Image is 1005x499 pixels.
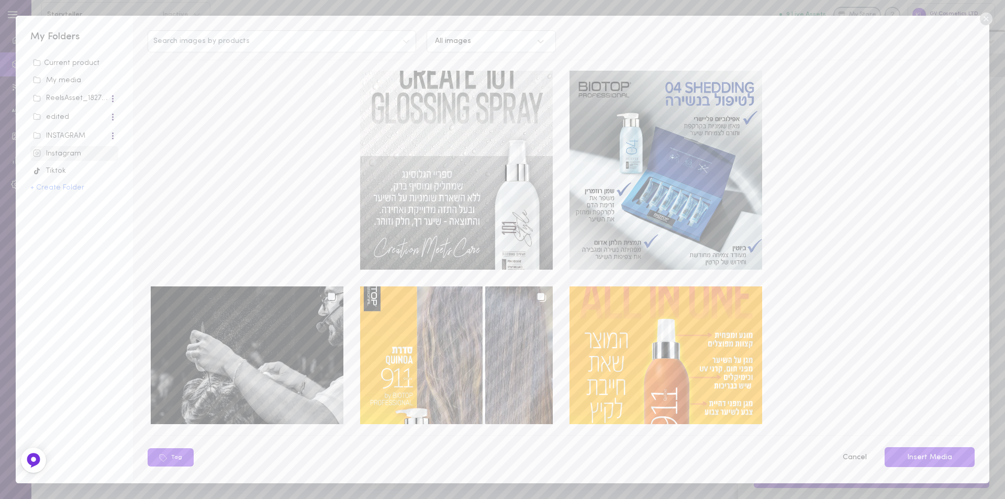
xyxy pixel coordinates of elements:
[33,149,116,159] div: Instagram
[33,131,109,141] div: INSTAGRAM
[435,38,471,45] div: All images
[33,166,116,176] div: Tiktok
[26,452,41,468] img: Feedback Button
[30,32,80,42] span: My Folders
[836,447,873,469] button: Cancel
[148,448,194,467] button: Tag
[33,58,116,69] div: Current product
[153,38,250,45] span: Search images by products
[33,75,116,86] div: My media
[30,184,84,192] button: + Create Folder
[33,112,109,123] div: edited
[33,93,109,104] div: ReelsAsset_18272_7896
[133,16,989,483] div: Search images by productsAll imagesTagCancelInsert Media
[885,447,975,468] button: Insert Media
